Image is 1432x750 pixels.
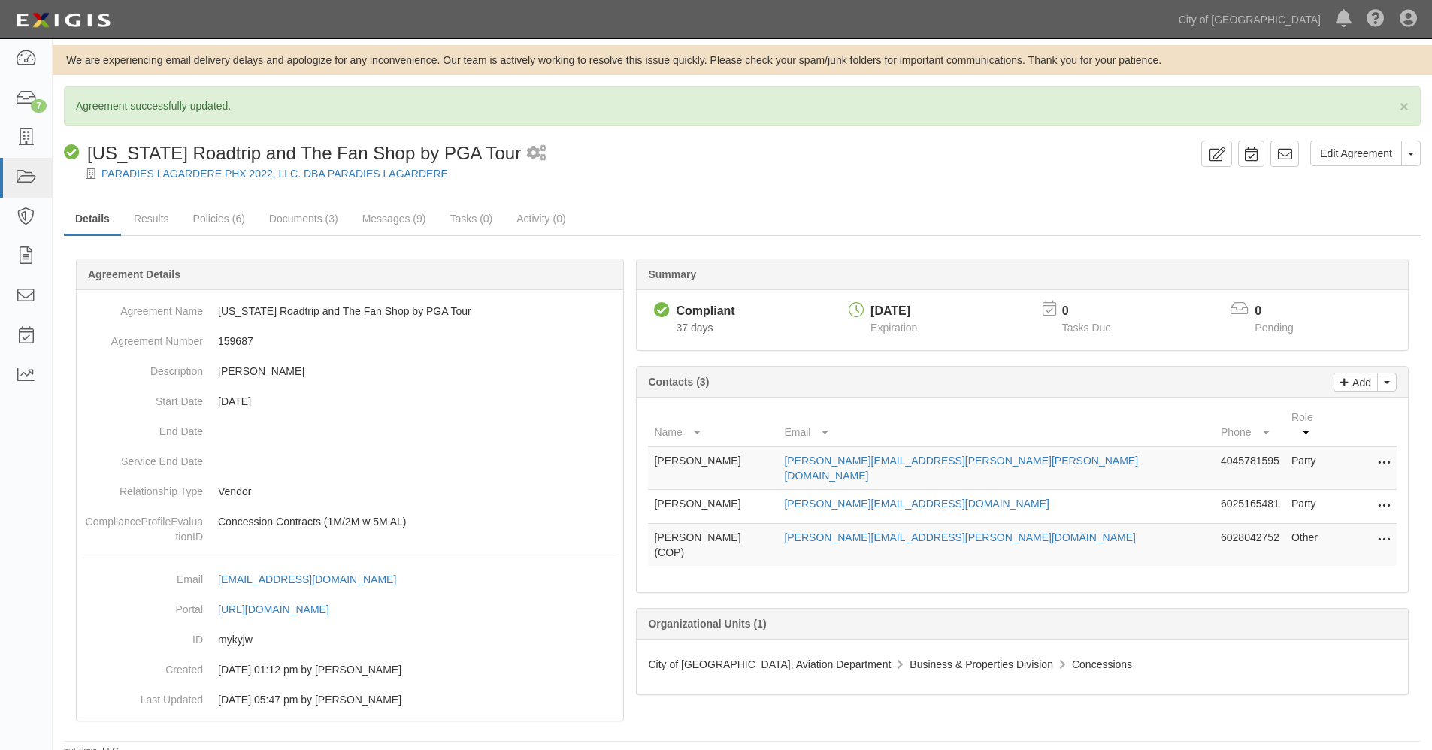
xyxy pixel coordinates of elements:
td: [PERSON_NAME] (COP) [648,524,778,567]
p: Concession Contracts (1M/2M w 5M AL) [218,514,617,529]
a: Add [1334,373,1378,392]
dt: Portal [83,594,203,617]
a: Messages (9) [351,204,437,234]
dt: Agreement Name [83,296,203,319]
div: [DATE] [870,303,917,320]
a: Details [64,204,121,236]
p: Agreement successfully updated. [76,98,1409,113]
dt: End Date [83,416,203,439]
img: logo-5460c22ac91f19d4615b14bd174203de0afe785f0fc80cf4dbbc73dc1793850b.png [11,7,115,34]
dd: 159687 [83,326,617,356]
span: Concessions [1072,658,1132,670]
dt: ID [83,624,203,647]
a: [PERSON_NAME][EMAIL_ADDRESS][PERSON_NAME][PERSON_NAME][DOMAIN_NAME] [784,455,1138,482]
button: Close [1400,98,1409,114]
dt: Relationship Type [83,476,203,499]
th: Phone [1215,404,1285,446]
dt: Service End Date [83,446,203,469]
a: [EMAIL_ADDRESS][DOMAIN_NAME] [218,573,413,585]
p: Add [1349,373,1371,391]
td: 6028042752 [1215,524,1285,567]
span: Expiration [870,322,917,334]
b: Contacts (3) [648,376,709,388]
dt: Description [83,356,203,379]
dt: Email [83,564,203,587]
span: Business & Properties Division [910,658,1053,670]
a: Activity (0) [505,204,577,234]
a: Tasks (0) [438,204,504,234]
b: Summary [648,268,696,280]
a: Results [123,204,180,234]
p: [PERSON_NAME] [218,364,617,379]
td: [PERSON_NAME] [648,446,778,490]
i: Compliant [64,145,80,161]
td: Party [1285,490,1337,524]
div: 7 [31,99,47,113]
dd: [DATE] 01:12 pm by [PERSON_NAME] [83,655,617,685]
a: PARADIES LAGARDERE PHX 2022, LLC. DBA PARADIES LAGARDERE [101,168,448,180]
b: Agreement Details [88,268,180,280]
div: Arizona Roadtrip and The Fan Shop by PGA Tour [64,141,521,166]
dd: mykyjw [83,624,617,655]
td: 6025165481 [1215,490,1285,524]
span: Tasks Due [1062,322,1111,334]
a: Edit Agreement [1310,141,1402,166]
dt: Created [83,655,203,677]
td: [PERSON_NAME] [648,490,778,524]
a: [URL][DOMAIN_NAME] [218,603,346,615]
td: 4045781595 [1215,446,1285,490]
span: Pending [1255,322,1293,334]
i: Compliant [654,303,670,319]
dt: ComplianceProfileEvaluationID [83,507,203,544]
a: [PERSON_NAME][EMAIL_ADDRESS][DOMAIN_NAME] [784,497,1049,510]
a: City of [GEOGRAPHIC_DATA] [1171,5,1328,35]
th: Role [1285,404,1337,446]
p: 0 [1255,303,1312,320]
th: Email [778,404,1215,446]
p: 0 [1062,303,1130,320]
th: Name [648,404,778,446]
span: Since 07/22/2025 [676,322,713,334]
dt: Start Date [83,386,203,409]
i: 1 scheduled workflow [527,146,546,162]
div: We are experiencing email delivery delays and apologize for any inconvenience. Our team is active... [53,53,1432,68]
dt: Last Updated [83,685,203,707]
dd: [DATE] [83,386,617,416]
div: [EMAIL_ADDRESS][DOMAIN_NAME] [218,572,396,587]
span: [US_STATE] Roadtrip and The Fan Shop by PGA Tour [87,143,521,163]
td: Party [1285,446,1337,490]
a: [PERSON_NAME][EMAIL_ADDRESS][PERSON_NAME][DOMAIN_NAME] [784,531,1136,543]
dd: [US_STATE] Roadtrip and The Fan Shop by PGA Tour [83,296,617,326]
span: × [1400,98,1409,115]
b: Organizational Units (1) [648,618,766,630]
span: City of [GEOGRAPHIC_DATA], Aviation Department [648,658,891,670]
dt: Agreement Number [83,326,203,349]
i: Help Center - Complianz [1367,11,1385,29]
div: Compliant [676,303,734,320]
dd: Vendor [83,476,617,507]
a: Policies (6) [182,204,256,234]
td: Other [1285,524,1337,567]
a: Documents (3) [258,204,350,234]
dd: [DATE] 05:47 pm by [PERSON_NAME] [83,685,617,715]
